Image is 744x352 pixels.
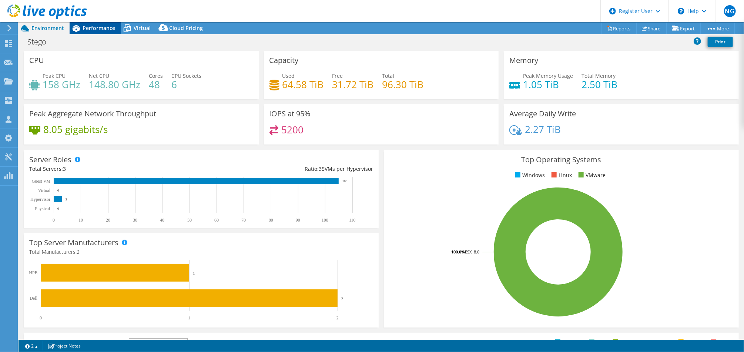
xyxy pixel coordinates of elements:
span: 35 [319,165,325,172]
text: 2 [341,296,343,301]
li: IOPS [709,338,730,346]
text: 80 [269,217,273,223]
a: Reports [601,23,637,34]
li: CPU [587,338,606,346]
h3: Memory [509,56,538,64]
h3: Average Daily Write [509,110,576,118]
span: 2 [77,248,80,255]
text: 110 [349,217,356,223]
span: Performance [83,24,115,31]
tspan: ESXi 8.0 [465,249,479,255]
span: Cloud Pricing [169,24,203,31]
a: Print [708,37,733,47]
text: Dell [30,296,37,301]
h1: Stego [24,38,58,46]
li: VMware [577,171,606,179]
li: Memory [553,338,583,346]
text: 40 [160,217,164,223]
text: 100 [322,217,328,223]
span: Total Memory [582,72,616,79]
text: 3 [66,197,67,201]
text: 0 [57,207,59,210]
h4: 2.50 TiB [582,80,617,89]
h3: Capacity [269,56,299,64]
h4: 96.30 TiB [382,80,424,89]
span: Virtual [134,24,151,31]
span: Free [332,72,343,79]
h3: Peak Aggregate Network Throughput [29,110,156,118]
text: Physical [35,206,50,211]
h3: Server Roles [29,156,71,164]
h3: Top Operating Systems [389,156,733,164]
li: Network Throughput [611,338,672,346]
span: Peak Memory Usage [523,72,573,79]
h3: CPU [29,56,44,64]
svg: \n [678,8,684,14]
li: Latency [677,338,704,346]
span: Peak CPU [43,72,66,79]
text: 30 [133,217,137,223]
a: Share [636,23,667,34]
h3: Top Server Manufacturers [29,239,118,247]
a: More [700,23,735,34]
text: 90 [296,217,300,223]
text: 70 [241,217,246,223]
text: 20 [106,217,110,223]
h4: 1.05 TiB [523,80,573,89]
a: Project Notes [43,341,86,351]
text: 10 [78,217,83,223]
span: Total [382,72,395,79]
h4: 148.80 GHz [89,80,140,89]
text: 105 [342,179,348,183]
div: Ratio: VMs per Hypervisor [201,165,373,173]
h4: 5200 [281,126,304,134]
a: Export [666,23,701,34]
div: Total Servers: [29,165,201,173]
text: 50 [187,217,192,223]
span: Cores [149,72,163,79]
text: Hypervisor [30,197,50,202]
text: Virtual [38,188,51,193]
h4: 6 [171,80,201,89]
text: Guest VM [32,179,50,184]
h3: IOPS at 95% [269,110,311,118]
text: 0 [53,217,55,223]
text: 2 [336,315,339,321]
span: Net CPU [89,72,109,79]
a: 2 [20,341,43,351]
text: 0 [57,189,59,192]
span: Environment [31,24,64,31]
text: 60 [214,217,219,223]
text: HPE [29,270,37,275]
h4: 8.05 gigabits/s [43,125,108,133]
h4: Total Manufacturers: [29,248,373,256]
h4: 2.27 TiB [525,125,561,133]
span: NG [724,5,736,17]
h4: 64.58 TiB [282,80,324,89]
span: Used [282,72,295,79]
text: 1 [188,315,190,321]
span: 3 [63,165,66,172]
tspan: 100.0% [451,249,465,255]
text: 1 [193,271,195,275]
li: Linux [550,171,572,179]
h4: 31.72 TiB [332,80,374,89]
span: IOPS [129,339,187,348]
h4: 48 [149,80,163,89]
li: Windows [513,171,545,179]
text: 0 [40,315,42,321]
h4: 158 GHz [43,80,80,89]
span: CPU Sockets [171,72,201,79]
